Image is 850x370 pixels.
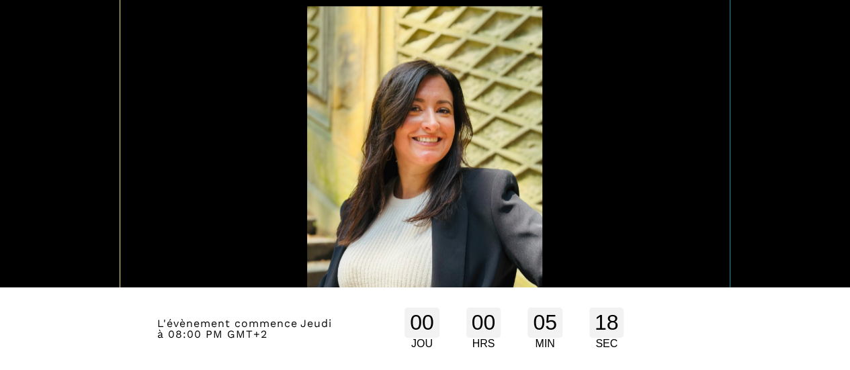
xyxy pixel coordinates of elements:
div: 00 [405,308,439,338]
div: 18 [589,308,624,338]
div: SEC [589,338,624,350]
div: HRS [466,338,501,350]
span: Jeudi à 08:00 PM GMT+2 [157,317,332,340]
div: JOU [405,338,439,350]
span: L'évènement commence [157,317,298,330]
div: 00 [466,308,501,338]
img: 3d6334c9e259e7f0078d58a7ee00d59d_WhatsApp_Image_2025-06-26_at_21.02.24.jpeg [307,6,542,320]
div: 05 [527,308,562,338]
div: MIN [527,338,562,350]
